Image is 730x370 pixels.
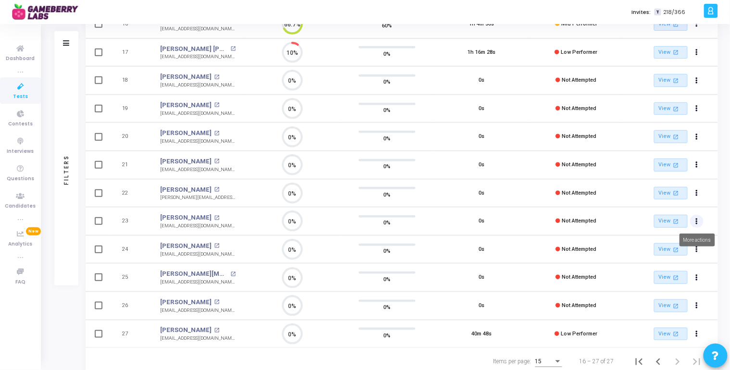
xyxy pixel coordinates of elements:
[384,49,391,58] span: 0%
[26,227,41,235] span: New
[214,159,220,164] mat-icon: open_in_new
[690,186,704,200] button: Actions
[160,335,236,342] div: [EMAIL_ADDRESS][DOMAIN_NAME]
[110,320,151,348] td: 27
[654,9,661,16] span: T
[672,330,680,338] mat-icon: open_in_new
[690,46,704,59] button: Actions
[7,148,34,156] span: Interviews
[384,246,391,256] span: 0%
[562,302,597,308] span: Not Attempted
[160,100,212,110] a: [PERSON_NAME]
[690,159,704,172] button: Actions
[654,74,688,87] a: View
[384,161,391,171] span: 0%
[672,302,680,310] mat-icon: open_in_new
[562,274,597,280] span: Not Attempted
[160,157,212,166] a: [PERSON_NAME]
[9,240,33,248] span: Analytics
[672,48,680,56] mat-icon: open_in_new
[479,133,485,141] div: 0s
[690,271,704,284] button: Actions
[160,128,212,138] a: [PERSON_NAME]
[562,246,597,252] span: Not Attempted
[579,357,614,366] div: 16 – 27 of 27
[672,217,680,225] mat-icon: open_in_new
[654,159,688,172] a: View
[160,279,236,286] div: [EMAIL_ADDRESS][DOMAIN_NAME]
[160,185,212,195] a: [PERSON_NAME]
[160,307,236,314] div: [EMAIL_ADDRESS][DOMAIN_NAME]
[690,102,704,115] button: Actions
[690,299,704,312] button: Actions
[690,130,704,144] button: Actions
[384,133,391,143] span: 0%
[690,215,704,228] button: Actions
[110,38,151,67] td: 17
[663,8,685,16] span: 218/366
[562,105,597,111] span: Not Attempted
[690,74,704,87] button: Actions
[160,297,212,307] a: [PERSON_NAME]
[479,302,485,310] div: 0s
[160,269,228,279] a: [PERSON_NAME][MEDICAL_DATA]
[672,133,680,141] mat-icon: open_in_new
[160,222,236,230] div: [EMAIL_ADDRESS][DOMAIN_NAME]
[631,8,651,16] label: Invites:
[384,330,391,340] span: 0%
[110,235,151,264] td: 24
[672,76,680,85] mat-icon: open_in_new
[479,273,485,282] div: 0s
[160,138,236,145] div: [EMAIL_ADDRESS][DOMAIN_NAME]
[479,161,485,169] div: 0s
[8,120,33,128] span: Contests
[6,55,35,63] span: Dashboard
[110,10,151,38] td: 16
[479,189,485,197] div: 0s
[160,194,236,201] div: [PERSON_NAME][EMAIL_ADDRESS][DOMAIN_NAME]
[110,95,151,123] td: 19
[214,299,220,305] mat-icon: open_in_new
[654,102,688,115] a: View
[110,151,151,179] td: 21
[690,18,704,31] button: Actions
[160,241,212,251] a: [PERSON_NAME]
[672,20,680,28] mat-icon: open_in_new
[384,77,391,86] span: 0%
[160,44,228,54] a: [PERSON_NAME] [PERSON_NAME]
[160,53,236,61] div: [EMAIL_ADDRESS][DOMAIN_NAME]
[479,76,485,85] div: 0s
[214,215,220,221] mat-icon: open_in_new
[214,74,220,80] mat-icon: open_in_new
[672,105,680,113] mat-icon: open_in_new
[690,327,704,341] button: Actions
[654,18,688,31] a: View
[160,82,236,89] div: [EMAIL_ADDRESS][DOMAIN_NAME]
[672,161,680,169] mat-icon: open_in_new
[160,251,236,258] div: [EMAIL_ADDRESS][DOMAIN_NAME]
[384,274,391,284] span: 0%
[384,302,391,312] span: 0%
[469,20,494,28] div: 1h 4m 56s
[110,207,151,235] td: 23
[680,234,715,247] div: More actions
[5,202,36,210] span: Candidates
[384,105,391,115] span: 0%
[654,243,688,256] a: View
[672,273,680,282] mat-icon: open_in_new
[110,179,151,208] td: 22
[12,2,84,22] img: logo
[214,328,220,333] mat-icon: open_in_new
[562,161,597,168] span: Not Attempted
[672,246,680,254] mat-icon: open_in_new
[479,246,485,254] div: 0s
[160,25,236,33] div: [EMAIL_ADDRESS][DOMAIN_NAME]
[13,93,28,101] span: Tests
[479,217,485,225] div: 0s
[214,243,220,248] mat-icon: open_in_new
[654,299,688,312] a: View
[382,21,392,30] span: 60%
[561,49,598,55] span: Low Performer
[561,331,598,337] span: Low Performer
[493,357,531,366] div: Items per page:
